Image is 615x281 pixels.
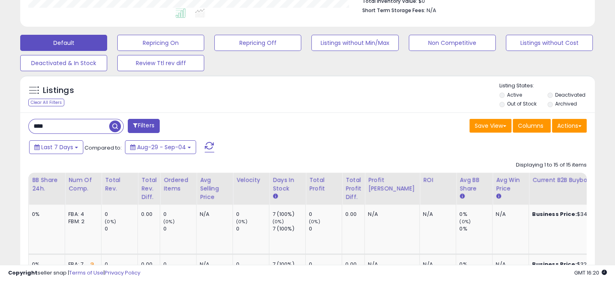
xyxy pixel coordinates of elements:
[459,193,464,200] small: Avg BB Share.
[459,176,489,193] div: Avg BB Share
[20,35,107,51] button: Default
[309,218,320,225] small: (0%)
[507,100,537,107] label: Out of Stock
[532,176,614,184] div: Current B2B Buybox Price
[41,143,73,151] span: Last 7 Days
[163,218,175,225] small: (0%)
[273,193,277,200] small: Days In Stock.
[506,35,593,51] button: Listings without Cost
[345,176,361,201] div: Total Profit Diff.
[345,211,358,218] div: 0.00
[29,140,83,154] button: Last 7 Days
[236,218,247,225] small: (0%)
[85,144,122,152] span: Compared to:
[236,225,269,232] div: 0
[423,176,452,184] div: ROI
[32,176,61,193] div: BB Share 24h.
[163,225,196,232] div: 0
[552,119,587,133] button: Actions
[68,218,95,225] div: FBM: 2
[32,211,59,218] div: 0%
[273,225,305,232] div: 7 (100%)
[518,122,543,130] span: Columns
[496,193,501,200] small: Avg Win Price.
[141,211,154,218] div: 0.00
[117,55,204,71] button: Review Ttl rev diff
[68,211,95,218] div: FBA: 4
[20,55,107,71] button: Deactivated & In Stock
[273,218,284,225] small: (0%)
[43,85,74,96] h5: Listings
[68,176,98,193] div: Num of Comp.
[368,211,413,218] div: N/A
[574,269,607,277] span: 2025-09-12 16:20 GMT
[214,35,301,51] button: Repricing Off
[200,211,226,218] div: N/A
[273,211,305,218] div: 7 (100%)
[236,211,269,218] div: 0
[309,225,342,232] div: 0
[423,211,450,218] div: N/A
[459,225,492,232] div: 0%
[125,140,196,154] button: Aug-29 - Sep-04
[128,119,159,133] button: Filters
[368,176,416,193] div: Profit [PERSON_NAME]
[8,269,38,277] strong: Copyright
[137,143,186,151] span: Aug-29 - Sep-04
[236,176,266,184] div: Velocity
[362,7,425,14] b: Short Term Storage Fees:
[513,119,551,133] button: Columns
[105,218,116,225] small: (0%)
[459,211,492,218] div: 0%
[516,161,587,169] div: Displaying 1 to 15 of 15 items
[507,91,522,98] label: Active
[309,176,338,193] div: Total Profit
[459,218,471,225] small: (0%)
[141,176,156,201] div: Total Rev. Diff.
[200,176,229,201] div: Avg Selling Price
[69,269,104,277] a: Terms of Use
[8,269,140,277] div: seller snap | |
[309,211,342,218] div: 0
[532,210,577,218] b: Business Price:
[105,176,134,193] div: Total Rev.
[273,176,302,193] div: Days In Stock
[28,99,64,106] div: Clear All Filters
[496,211,522,218] div: N/A
[496,176,525,193] div: Avg Win Price
[105,269,140,277] a: Privacy Policy
[427,6,436,14] span: N/A
[499,82,595,90] p: Listing States:
[163,211,196,218] div: 0
[105,225,137,232] div: 0
[555,100,577,107] label: Archived
[469,119,511,133] button: Save View
[555,91,585,98] label: Deactivated
[117,35,204,51] button: Repricing On
[311,35,398,51] button: Listings without Min/Max
[105,211,137,218] div: 0
[409,35,496,51] button: Non Competitive
[163,176,193,193] div: Ordered Items
[532,211,611,218] div: $34.95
